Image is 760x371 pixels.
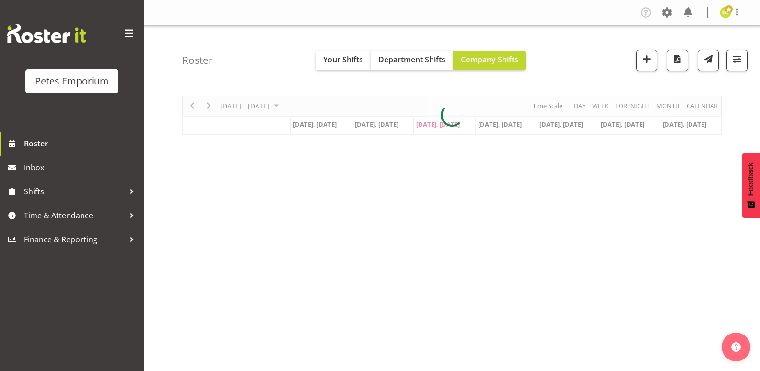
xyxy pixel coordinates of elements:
span: Time & Attendance [24,208,125,223]
button: Add a new shift [636,50,657,71]
img: Rosterit website logo [7,24,86,43]
button: Feedback - Show survey [742,153,760,218]
img: emma-croft7499.jpg [720,7,731,18]
img: help-xxl-2.png [731,342,741,352]
button: Download a PDF of the roster according to the set date range. [667,50,688,71]
span: Shifts [24,184,125,199]
button: Send a list of all shifts for the selected filtered period to all rostered employees. [698,50,719,71]
button: Department Shifts [371,51,453,70]
div: Petes Emporium [35,74,109,88]
span: Company Shifts [461,54,518,65]
span: Roster [24,136,139,151]
span: Finance & Reporting [24,232,125,247]
span: Inbox [24,160,139,175]
span: Department Shifts [378,54,445,65]
span: Your Shifts [323,54,363,65]
button: Company Shifts [453,51,526,70]
button: Your Shifts [316,51,371,70]
button: Filter Shifts [726,50,748,71]
span: Feedback [747,162,755,196]
h4: Roster [182,55,213,66]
